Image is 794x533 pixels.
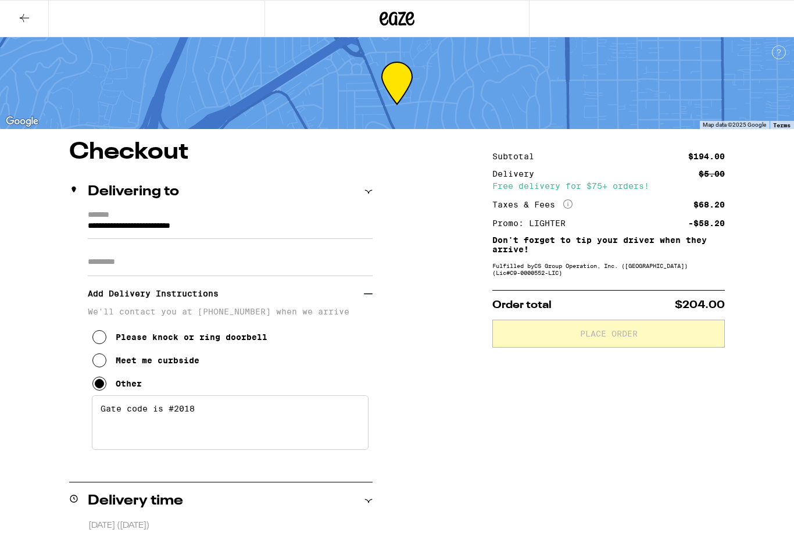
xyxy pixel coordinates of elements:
[88,494,183,508] h2: Delivery time
[492,170,542,178] div: Delivery
[116,356,199,365] div: Meet me curbside
[69,141,373,164] h1: Checkout
[88,280,364,307] h3: Add Delivery Instructions
[92,349,199,372] button: Meet me curbside
[88,307,373,316] p: We'll contact you at [PHONE_NUMBER] when we arrive
[492,235,725,254] p: Don't forget to tip your driver when they arrive!
[492,300,552,310] span: Order total
[3,114,41,129] a: Open this area in Google Maps (opens a new window)
[3,114,41,129] img: Google
[688,152,725,160] div: $194.00
[688,219,725,227] div: -$58.20
[492,182,725,190] div: Free delivery for $75+ orders!
[719,498,782,527] iframe: Opens a widget where you can find more information
[492,320,725,348] button: Place Order
[675,300,725,310] span: $204.00
[703,121,766,128] span: Map data ©2025 Google
[88,185,179,199] h2: Delivering to
[699,170,725,178] div: $5.00
[116,332,267,342] div: Please knock or ring doorbell
[693,201,725,209] div: $68.20
[92,325,267,349] button: Please knock or ring doorbell
[92,372,142,395] button: Other
[116,379,142,388] div: Other
[492,262,725,276] div: Fulfilled by CS Group Operation, Inc. ([GEOGRAPHIC_DATA]) (Lic# C9-0000552-LIC )
[492,152,542,160] div: Subtotal
[773,121,791,128] a: Terms
[580,330,638,338] span: Place Order
[88,520,373,531] p: [DATE] ([DATE])
[492,219,574,227] div: Promo: LIGHTER
[492,199,573,210] div: Taxes & Fees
